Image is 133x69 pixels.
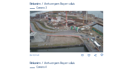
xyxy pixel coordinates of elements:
div: Camera 4 [30,66,104,68]
div: Rinkoniën / Antwerpen Royerssluis [30,2,104,5]
div: Rinkoniën / Antwerpen Royerssluis [30,61,104,65]
img: Image [30,11,104,52]
div: Camera 3 [30,7,104,9]
span: [DATE] 09:40 [30,54,39,56]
